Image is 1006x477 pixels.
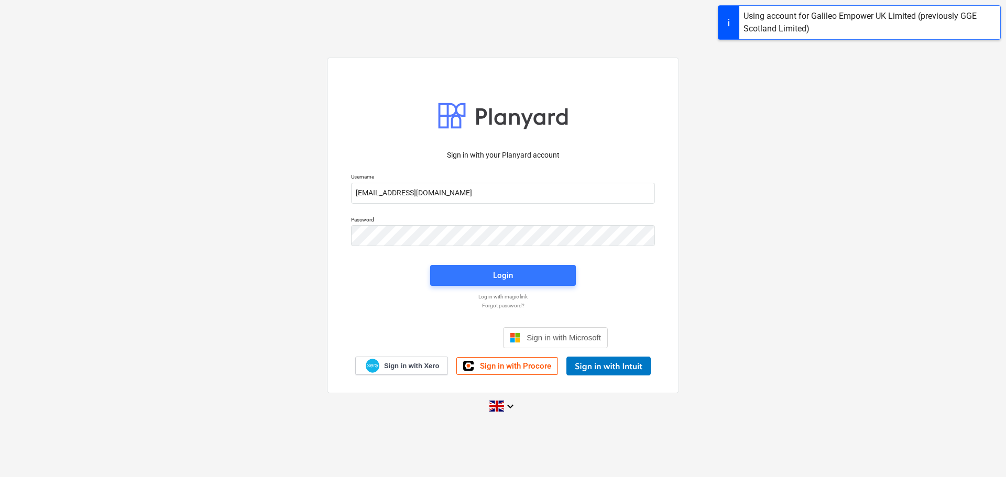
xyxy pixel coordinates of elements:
[456,357,558,375] a: Sign in with Procore
[480,361,551,371] span: Sign in with Procore
[510,332,520,343] img: Microsoft logo
[351,150,655,161] p: Sign in with your Planyard account
[384,361,439,371] span: Sign in with Xero
[493,269,513,282] div: Login
[393,326,500,349] iframe: Sign in with Google Button
[366,359,379,373] img: Xero logo
[346,293,660,300] a: Log in with magic link
[430,265,576,286] button: Login
[351,216,655,225] p: Password
[743,10,996,35] div: Using account for Galileo Empower UK Limited (previously GGE Scotland Limited)
[346,302,660,309] a: Forgot password?
[355,357,449,375] a: Sign in with Xero
[504,400,517,413] i: keyboard_arrow_down
[351,173,655,182] p: Username
[351,183,655,204] input: Username
[527,333,601,342] span: Sign in with Microsoft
